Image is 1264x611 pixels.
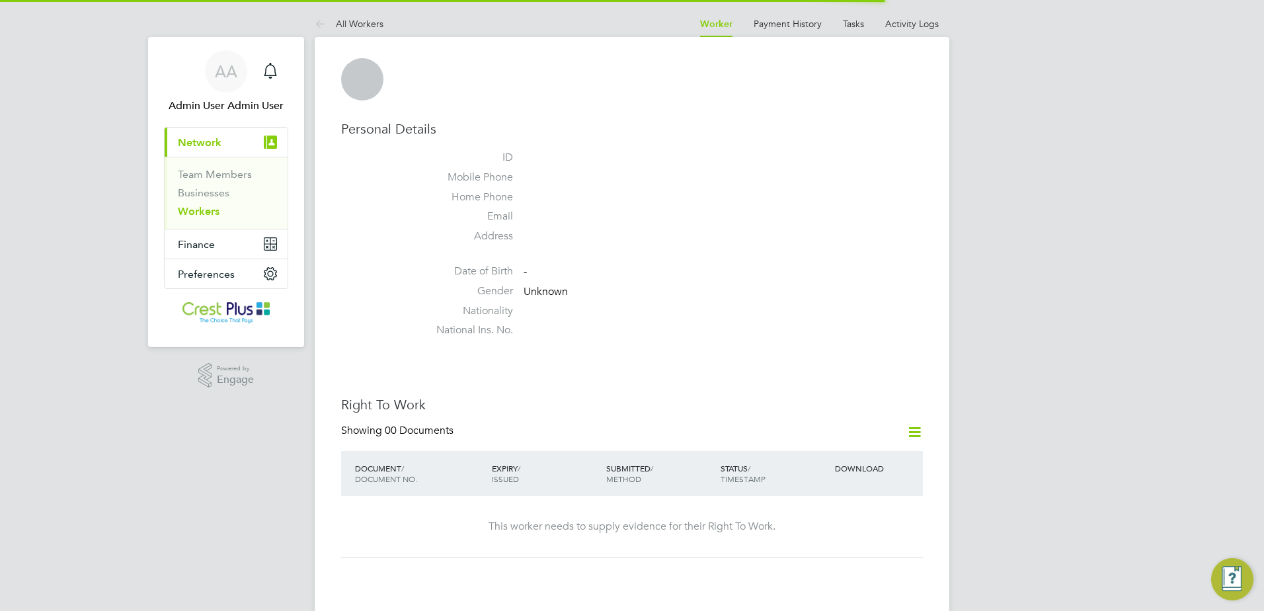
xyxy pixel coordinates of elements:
[164,50,288,114] a: AAAdmin User Admin User
[354,520,910,534] div: This worker needs to supply evidence for their Right To Work.
[420,151,513,165] label: ID
[651,463,653,473] span: /
[420,171,513,184] label: Mobile Phone
[420,323,513,337] label: National Ins. No.
[401,463,404,473] span: /
[341,424,456,438] div: Showing
[178,238,215,251] span: Finance
[603,456,717,491] div: SUBMITTED
[178,205,219,218] a: Workers
[754,18,822,30] a: Payment History
[178,268,235,280] span: Preferences
[182,302,270,323] img: crestplusoperations-logo-retina.png
[178,168,252,181] a: Team Members
[148,37,304,347] nav: Main navigation
[492,473,519,484] span: ISSUED
[217,374,254,386] span: Engage
[717,456,832,491] div: STATUS
[1211,558,1253,600] button: Engage Resource Center
[178,186,229,199] a: Businesses
[489,456,603,491] div: EXPIRY
[721,473,766,484] span: TIMESTAMP
[385,424,454,437] span: 00 Documents
[843,18,864,30] a: Tasks
[420,190,513,204] label: Home Phone
[165,128,288,157] button: Network
[198,363,255,388] a: Powered byEngage
[748,463,750,473] span: /
[524,265,527,278] span: -
[165,229,288,259] button: Finance
[165,259,288,288] button: Preferences
[518,463,520,473] span: /
[164,302,288,323] a: Go to home page
[524,285,568,298] span: Unknown
[420,265,513,278] label: Date of Birth
[420,229,513,243] label: Address
[352,456,489,491] div: DOCUMENT
[165,157,288,229] div: Network
[315,18,383,30] a: All Workers
[885,18,939,30] a: Activity Logs
[341,396,923,413] h3: Right To Work
[215,63,237,80] span: AA
[341,120,923,138] h3: Personal Details
[420,210,513,224] label: Email
[832,456,923,480] div: DOWNLOAD
[217,363,254,374] span: Powered by
[164,98,288,114] span: Admin User Admin User
[355,473,417,484] span: DOCUMENT NO.
[178,136,221,149] span: Network
[606,473,641,484] span: METHOD
[420,284,513,298] label: Gender
[700,19,732,30] a: Worker
[420,304,513,318] label: Nationality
